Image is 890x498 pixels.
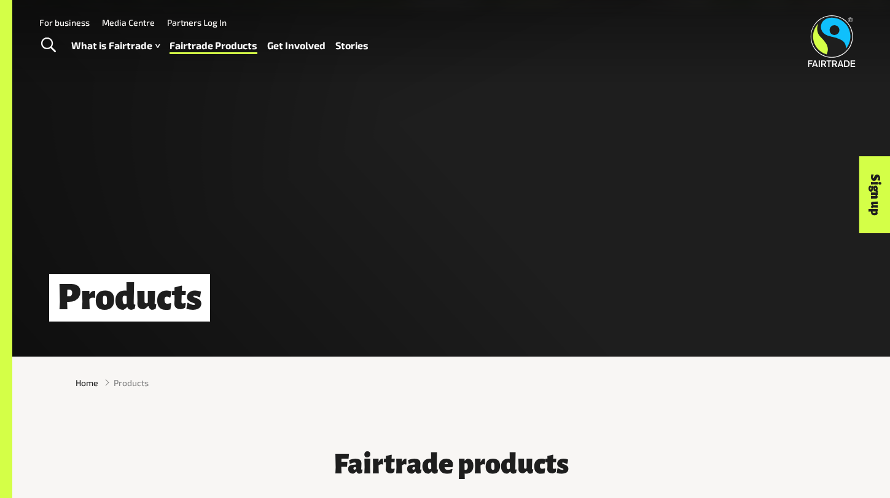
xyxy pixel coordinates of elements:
[71,37,160,55] a: What is Fairtrade
[49,274,210,322] h1: Products
[167,17,227,28] a: Partners Log In
[267,449,636,480] h3: Fairtrade products
[39,17,90,28] a: For business
[267,37,326,55] a: Get Involved
[114,376,149,389] span: Products
[76,376,98,389] a: Home
[335,37,369,55] a: Stories
[102,17,155,28] a: Media Centre
[33,30,63,61] a: Toggle Search
[808,15,856,67] img: Fairtrade Australia New Zealand logo
[170,37,257,55] a: Fairtrade Products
